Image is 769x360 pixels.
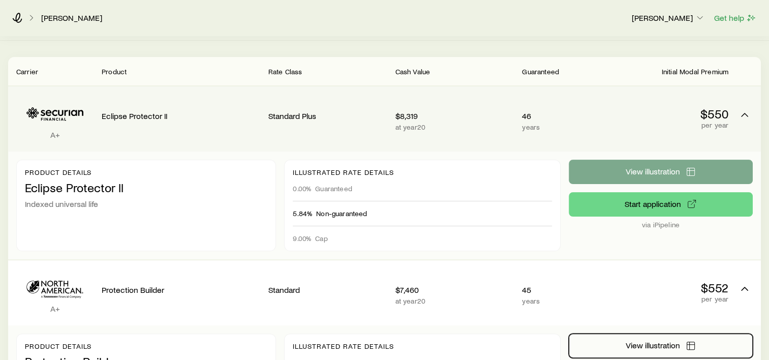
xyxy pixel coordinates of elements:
p: $552 [609,281,728,295]
a: [PERSON_NAME] [41,13,103,23]
p: [PERSON_NAME] [632,13,705,23]
p: per year [609,295,728,303]
button: [PERSON_NAME] [631,12,705,24]
p: Product details [25,168,267,176]
span: Cash Value [395,67,430,76]
span: View illustration [625,341,680,349]
p: Illustrated rate details [293,168,551,176]
span: View illustration [625,167,680,175]
p: years [522,123,601,131]
span: 5.84% [293,209,312,218]
p: $8,319 [395,111,514,121]
p: $550 [609,107,728,121]
p: Eclipse Protector II [25,181,267,195]
p: Indexed universal life [25,199,267,209]
p: years [522,297,601,305]
span: Initial Modal Premium [662,67,728,76]
p: Product details [25,342,267,350]
p: at year 20 [395,123,514,131]
span: Cap [315,234,327,243]
p: $7,460 [395,285,514,295]
button: View illustration [569,334,753,358]
p: Protection Builder [102,285,260,295]
span: Product [102,67,127,76]
p: via iPipeline [569,221,753,229]
span: Guaranteed [315,185,352,193]
p: Standard [268,285,387,295]
span: 9.00% [293,234,311,243]
span: 0.00% [293,185,311,193]
p: A+ [16,304,94,314]
span: Carrier [16,67,38,76]
p: Standard Plus [268,111,387,121]
p: per year [609,121,728,129]
button: View illustration [569,160,753,184]
p: 46 [522,111,601,121]
span: Guaranteed [522,67,559,76]
p: A+ [16,130,94,140]
p: Eclipse Protector II [102,111,260,121]
span: Non-guaranteed [316,209,367,218]
p: Illustrated rate details [293,342,551,350]
p: 45 [522,285,601,295]
p: at year 20 [395,297,514,305]
button: Get help [714,12,757,24]
button: via iPipeline [569,192,753,217]
span: Rate Class [268,67,302,76]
